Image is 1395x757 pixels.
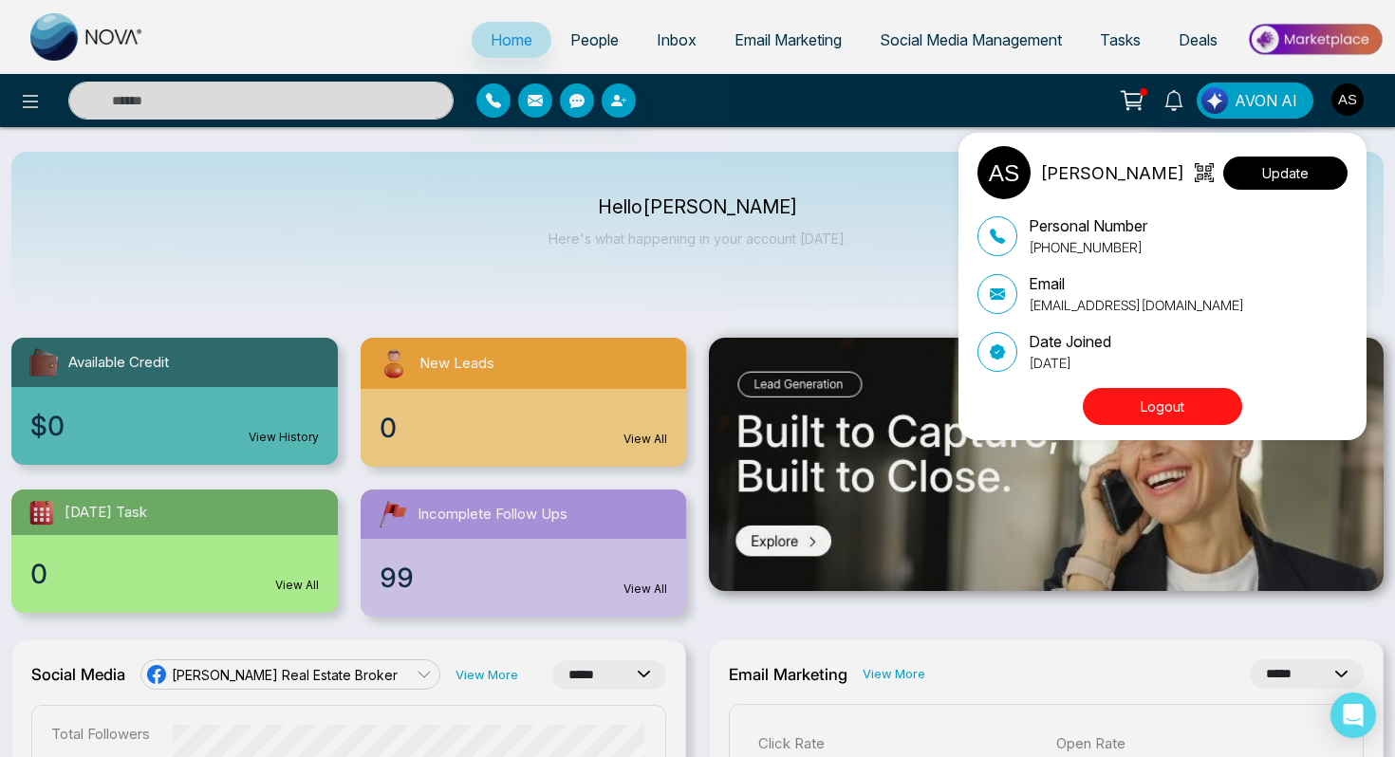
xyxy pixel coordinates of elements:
[1029,272,1244,295] p: Email
[1029,330,1111,353] p: Date Joined
[1029,295,1244,315] p: [EMAIL_ADDRESS][DOMAIN_NAME]
[1083,388,1242,425] button: Logout
[1223,157,1348,190] button: Update
[1330,692,1376,738] div: Open Intercom Messenger
[1029,214,1147,237] p: Personal Number
[1040,160,1184,186] p: [PERSON_NAME]
[1029,237,1147,257] p: [PHONE_NUMBER]
[1029,353,1111,373] p: [DATE]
